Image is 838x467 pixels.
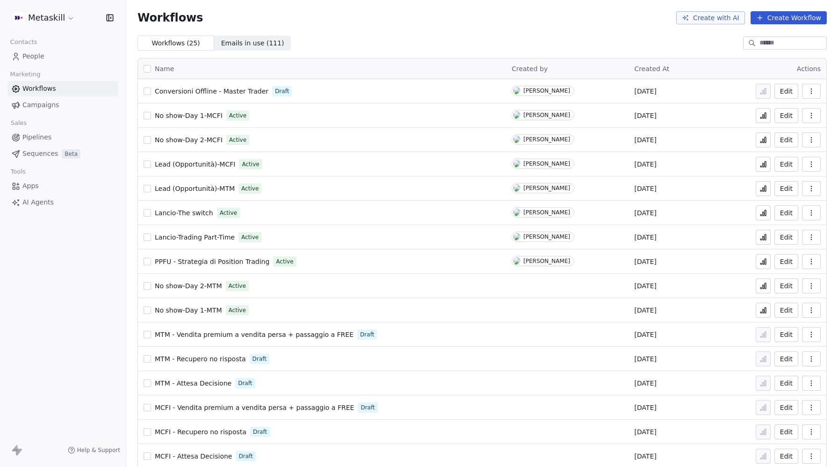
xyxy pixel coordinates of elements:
button: Edit [774,205,798,220]
span: Pipelines [22,132,51,142]
span: Help & Support [77,446,120,454]
img: D [513,209,520,216]
span: Sales [7,116,31,130]
span: Metaskill [28,12,65,24]
div: [PERSON_NAME] [523,136,570,143]
span: Active [229,306,246,314]
span: Marketing [6,67,44,81]
a: Apps [7,178,118,194]
span: Emails in use ( 111 ) [221,38,284,48]
div: [PERSON_NAME] [523,258,570,264]
span: Lancio-The switch [155,209,213,217]
span: No show-Day 1-MCFI [155,112,223,119]
span: Name [155,64,174,74]
img: D [513,160,520,168]
span: [DATE] [635,403,657,412]
button: Edit [774,230,798,245]
span: [DATE] [635,257,657,266]
span: Actions [797,65,821,73]
a: MCFI - Vendita premium a vendita persa + passaggio a FREE [155,403,354,412]
a: No show-Day 2-MCFI [155,135,223,145]
a: Edit [774,327,798,342]
span: Active [229,282,246,290]
button: Edit [774,400,798,415]
span: [DATE] [635,87,657,96]
span: [DATE] [635,452,657,461]
a: MTM - Attesa Decisione [155,379,231,388]
div: [PERSON_NAME] [523,233,570,240]
span: [DATE] [635,427,657,437]
button: Edit [774,303,798,318]
span: No show-Day 1-MTM [155,306,222,314]
a: Workflows [7,81,118,96]
div: [PERSON_NAME] [523,209,570,216]
span: Active [241,233,259,241]
span: Draft [361,403,375,412]
span: Draft [360,330,374,339]
span: Draft [275,87,289,95]
span: Active [276,257,293,266]
span: MCFI - Vendita premium a vendita persa + passaggio a FREE [155,404,354,411]
span: AI Agents [22,197,54,207]
span: [DATE] [635,135,657,145]
span: No show-Day 2-MTM [155,282,222,290]
span: Beta [62,149,80,159]
a: Lancio-Trading Part-Time [155,233,235,242]
button: Edit [774,424,798,439]
a: Help & Support [68,446,120,454]
img: D [513,233,520,241]
span: [DATE] [635,233,657,242]
span: Draft [238,452,253,460]
button: Edit [774,278,798,293]
button: Edit [774,254,798,269]
img: D [513,111,520,119]
span: Conversioni Offline - Master Trader [155,88,268,95]
span: Draft [238,379,252,387]
button: Edit [774,449,798,464]
a: People [7,49,118,64]
button: Create Workflow [751,11,827,24]
span: Workflows [22,84,56,94]
span: Sequences [22,149,58,159]
span: Apps [22,181,39,191]
a: MTM - Recupero no risposta [155,354,246,364]
a: Lancio-The switch [155,208,213,218]
span: Lead (Opportunità)-MCFI [155,161,235,168]
button: Edit [774,132,798,147]
a: AI Agents [7,195,118,210]
span: Active [229,136,246,144]
span: People [22,51,44,61]
a: PPFU - Strategia di Position Trading [155,257,269,266]
span: Active [229,111,246,120]
span: Active [241,184,259,193]
img: AVATAR%20METASKILL%20-%20Colori%20Positivo.png [13,12,24,23]
button: Edit [774,376,798,391]
img: D [513,184,520,192]
a: Edit [774,84,798,99]
div: [PERSON_NAME] [523,88,570,94]
span: Campaigns [22,100,59,110]
span: MCFI - Recupero no risposta [155,428,246,436]
span: Workflows [137,11,203,24]
span: [DATE] [635,160,657,169]
a: Conversioni Offline - Master Trader [155,87,268,96]
span: No show-Day 2-MCFI [155,136,223,144]
img: D [513,257,520,265]
span: [DATE] [635,379,657,388]
span: [DATE] [635,281,657,291]
button: Edit [774,108,798,123]
span: [DATE] [635,208,657,218]
span: Created by [512,65,548,73]
div: [PERSON_NAME] [523,161,570,167]
button: Edit [774,157,798,172]
button: Create with AI [676,11,745,24]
